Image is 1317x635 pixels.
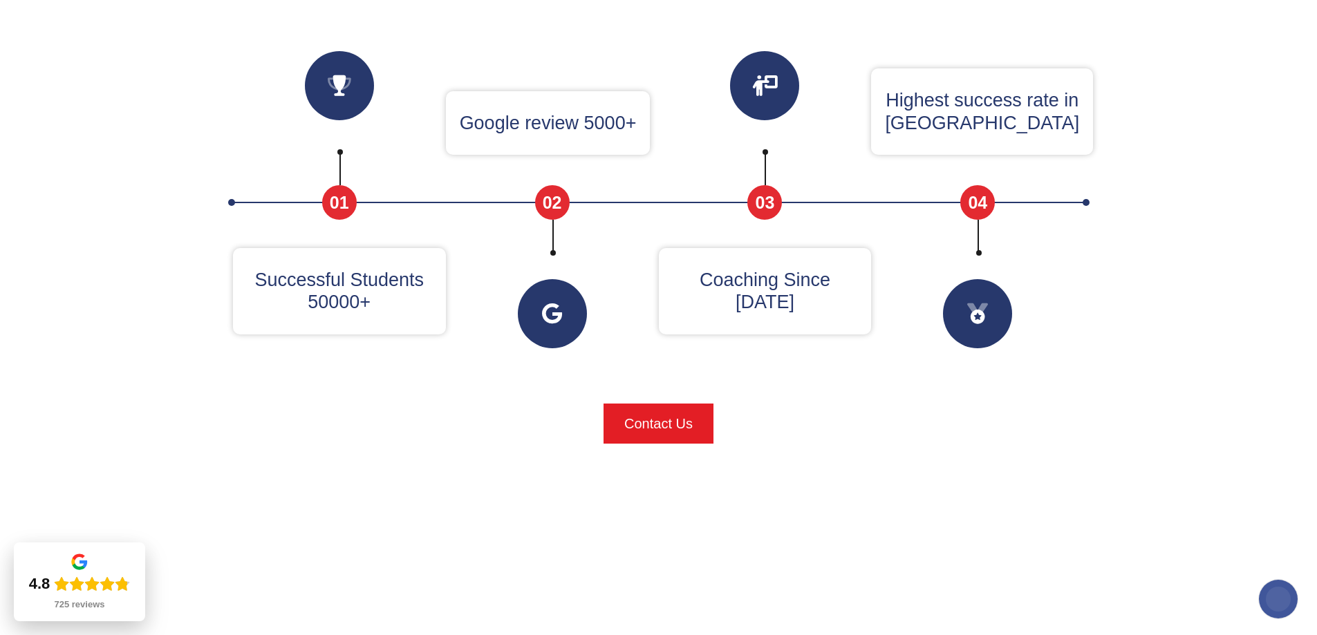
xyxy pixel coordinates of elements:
span: 02 [535,185,570,220]
span: Contact Us [624,414,693,433]
p: Coaching Since [DATE] [673,269,858,314]
span: 03 [747,185,782,220]
div: Rating: 4.8 out of 5 [29,574,131,594]
button: Contact Us [604,404,713,444]
div: 4.8 [29,574,50,594]
div: 725 reviews [54,599,104,610]
p: Google review 5000+ [460,112,637,134]
img: svg+xml;base64,PHN2ZyB4bWxucz0iaHR0cDovL3d3dy53My5vcmcvMjAwMC9zdmciIHdpZHRoPSIyMDAiIGhlaWdodD0iMj... [1259,580,1298,618]
span: 01 [322,185,357,220]
p: Highest success rate in [GEOGRAPHIC_DATA] [885,89,1079,134]
span: 04 [960,185,995,220]
p: Successful Students 50000+ [247,269,432,314]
